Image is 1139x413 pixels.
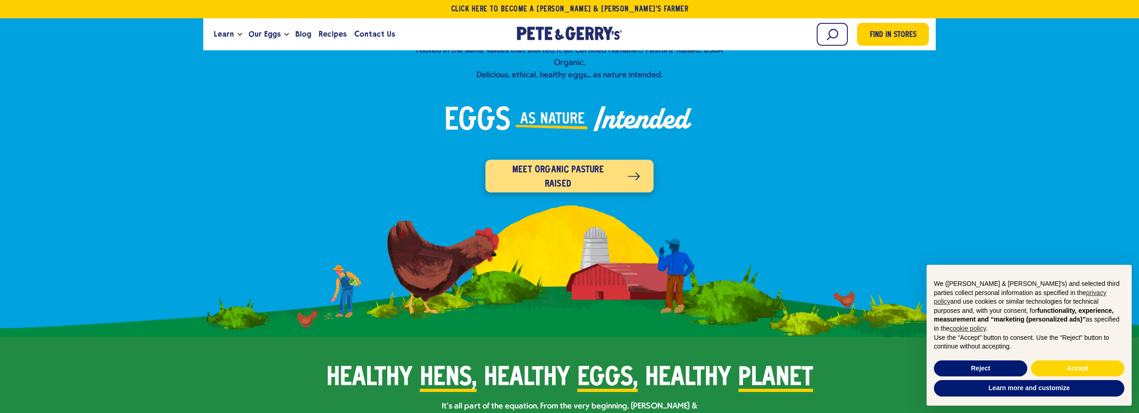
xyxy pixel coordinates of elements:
a: Recipes [315,22,350,47]
a: Contact Us [351,22,399,47]
span: healthy [484,365,570,392]
button: Reject [934,360,1027,377]
span: Recipes [319,28,347,40]
span: Our Eggs [249,28,281,40]
a: Our Eggs [245,22,284,47]
button: Accept [1031,360,1124,377]
span: Learn [214,28,234,40]
p: We ([PERSON_NAME] & [PERSON_NAME]'s) and selected third parties collect personal information as s... [934,279,1124,333]
span: Find in Stores [870,29,917,42]
span: Contact Us [354,28,395,40]
span: hens, [420,365,477,392]
div: Notice [919,257,1139,413]
span: eggs, [577,365,638,392]
a: cookie policy [949,325,986,332]
a: Meet organic pasture raised [485,160,653,192]
input: Search [817,23,848,46]
a: Find in Stores [857,23,929,46]
span: Blog [295,28,311,40]
a: Blog [292,22,315,47]
span: Healthy [326,365,412,392]
button: Open the dropdown menu for Learn [238,33,242,36]
span: Meet organic pasture raised [499,163,617,192]
button: Learn more and customize [934,380,1124,397]
button: Open the dropdown menu for Our Eggs [284,33,289,36]
span: planet [738,365,813,392]
a: Learn [210,22,238,47]
span: healthy [645,365,731,392]
p: Use the “Accept” button to consent. Use the “Reject” button to continue without accepting. [934,333,1124,351]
